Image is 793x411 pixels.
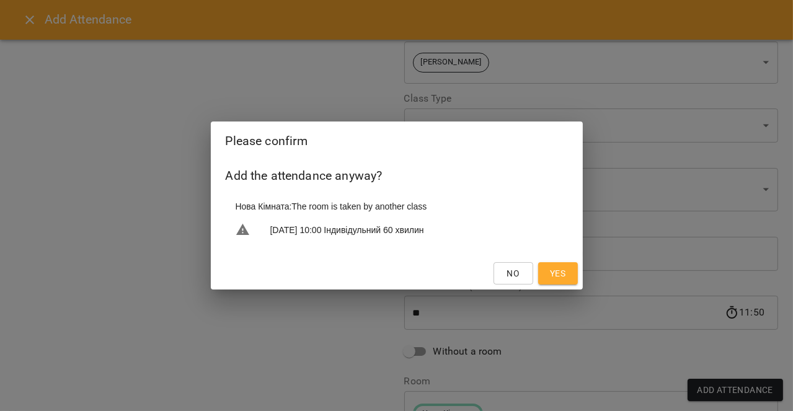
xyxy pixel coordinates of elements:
span: No [507,266,520,281]
h2: Please confirm [226,131,568,151]
span: Yes [550,266,565,281]
button: No [494,262,533,285]
li: [DATE] 10:00 Індивідульний 60 хвилин [226,218,568,242]
button: Yes [538,262,578,285]
h6: Add the attendance anyway? [226,166,568,185]
li: Нова Кімната : The room is taken by another class [226,195,568,218]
